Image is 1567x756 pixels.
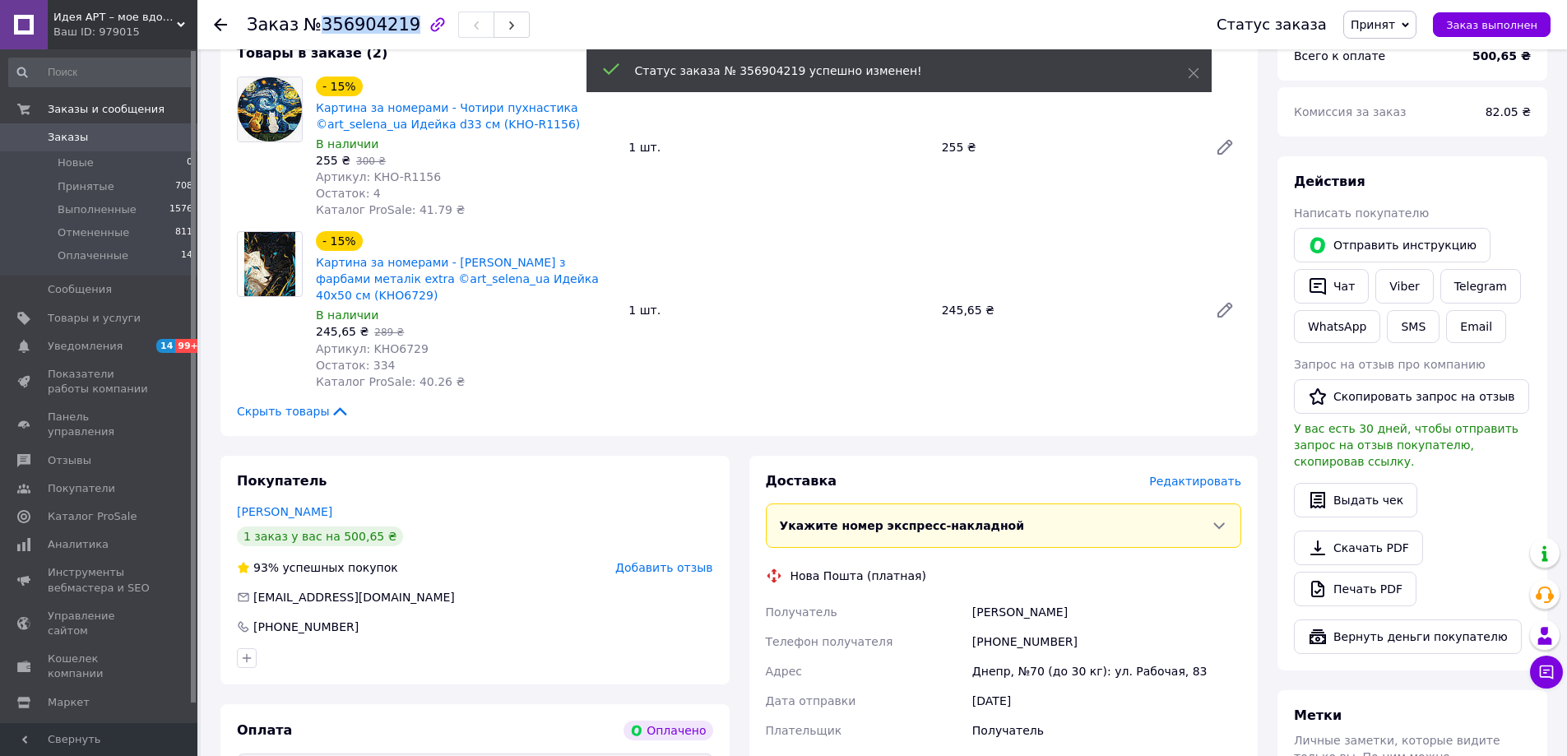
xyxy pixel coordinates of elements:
[58,225,129,240] span: Отмененные
[356,155,386,167] span: 300 ₴
[635,63,1147,79] div: Статус заказа № 356904219 успешно изменен!
[1294,310,1380,343] a: WhatsApp
[1294,531,1423,565] a: Скачать PDF
[1294,358,1486,371] span: Запрос на отзыв про компанию
[766,694,856,707] span: Дата отправки
[1472,49,1531,63] b: 500,65 ₴
[237,45,387,61] span: Товары в заказе (2)
[1294,572,1416,606] a: Печать PDF
[969,716,1245,745] div: Получатель
[58,248,128,263] span: Оплаченные
[187,155,192,170] span: 0
[1351,18,1395,31] span: Принят
[237,505,332,518] a: [PERSON_NAME]
[316,375,465,388] span: Каталог ProSale: 40.26 ₴
[1294,379,1529,414] button: Скопировать запрос на отзыв
[48,410,152,439] span: Панель управления
[1294,269,1369,304] button: Чат
[316,231,363,251] div: - 15%
[786,568,930,584] div: Нова Пошта (платная)
[58,179,114,194] span: Принятые
[169,202,192,217] span: 1576
[1208,294,1241,327] a: Редактировать
[374,327,404,338] span: 289 ₴
[244,232,295,296] img: Картина за номерами - Інь Ян з фарбами металік extra ©art_selena_ua Идейка 40х50 см (KHO6729)
[238,77,302,141] img: Картина за номерами - Чотири пухнастика ©art_selena_ua Идейка d33 см (KHO-R1156)
[935,299,1202,322] div: 245,65 ₴
[53,25,197,39] div: Ваш ID: 979015
[316,342,429,355] span: Артикул: KHO6729
[48,102,165,117] span: Заказы и сообщения
[615,561,712,574] span: Добавить отзыв
[48,537,109,552] span: Аналитика
[214,16,227,33] div: Вернуться назад
[969,597,1245,627] div: [PERSON_NAME]
[1486,105,1531,118] span: 82.05 ₴
[316,77,363,96] div: - 15%
[624,721,712,740] div: Оплачено
[1294,483,1417,517] button: Выдать чек
[766,635,893,648] span: Телефон получателя
[237,526,403,546] div: 1 заказ у вас на 500,65 ₴
[766,605,837,619] span: Получатель
[1294,422,1518,468] span: У вас есть 30 дней, чтобы отправить запрос на отзыв покупателю, скопировав ссылку.
[316,308,378,322] span: В наличии
[316,137,378,151] span: В наличии
[969,686,1245,716] div: [DATE]
[1294,707,1342,723] span: Метки
[316,256,599,302] a: Картина за номерами - [PERSON_NAME] з фарбами металік extra ©art_selena_ua Идейка 40х50 см (KHO6729)
[316,325,369,338] span: 245,65 ₴
[48,652,152,681] span: Кошелек компании
[175,179,192,194] span: 708
[58,202,137,217] span: Выполненные
[1217,16,1327,33] div: Статус заказа
[58,155,94,170] span: Новые
[252,619,360,635] div: [PHONE_NUMBER]
[48,130,88,145] span: Заказы
[175,225,192,240] span: 811
[935,136,1202,159] div: 255 ₴
[237,403,350,420] span: Скрыть товары
[48,695,90,710] span: Маркет
[1446,310,1506,343] button: Email
[316,359,396,372] span: Остаток: 334
[969,627,1245,656] div: [PHONE_NUMBER]
[48,609,152,638] span: Управление сайтом
[1294,619,1522,654] button: Вернуть деньги покупателю
[253,591,455,604] span: [EMAIL_ADDRESS][DOMAIN_NAME]
[316,187,381,200] span: Остаток: 4
[1294,174,1365,189] span: Действия
[766,724,842,737] span: Плательщик
[1433,12,1551,37] button: Заказ выполнен
[969,656,1245,686] div: Днепр, №70 (до 30 кг): ул. Рабочая, 83
[237,722,292,738] span: Оплата
[1375,269,1433,304] a: Viber
[1149,475,1241,488] span: Редактировать
[766,665,802,678] span: Адрес
[48,509,137,524] span: Каталог ProSale
[1387,310,1440,343] button: SMS
[48,367,152,397] span: Показатели работы компании
[247,15,299,35] span: Заказ
[48,481,115,496] span: Покупатели
[1208,131,1241,164] a: Редактировать
[48,282,112,297] span: Сообщения
[48,339,123,354] span: Уведомления
[622,299,934,322] div: 1 шт.
[1294,228,1491,262] button: Отправить инструкцию
[181,248,192,263] span: 14
[237,559,398,576] div: успешных покупок
[622,136,934,159] div: 1 шт.
[1294,49,1385,63] span: Всего к оплате
[316,101,580,131] a: Картина за номерами - Чотири пухнастика ©art_selena_ua Идейка d33 см (KHO-R1156)
[53,10,177,25] span: Идея АРТ – мое вдохновение! Картины по номерам и алмазная мозаика
[780,519,1025,532] span: Укажите номер экспресс-накладной
[1530,656,1563,689] button: Чат с покупателем
[316,203,465,216] span: Каталог ProSale: 41.79 ₴
[253,561,279,574] span: 93%
[766,473,837,489] span: Доставка
[304,15,420,35] span: №356904219
[1440,269,1521,304] a: Telegram
[48,311,141,326] span: Товары и услуги
[1294,206,1429,220] span: Написать покупателю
